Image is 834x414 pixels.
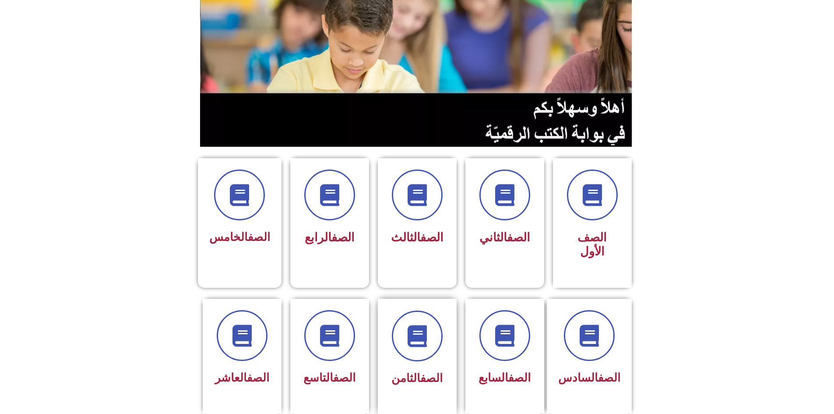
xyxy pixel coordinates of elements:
span: الثالث [391,230,443,244]
span: الثامن [391,372,443,385]
span: الخامس [209,230,270,244]
span: الرابع [305,230,355,244]
span: الثاني [479,230,530,244]
a: الصف [333,371,355,384]
span: التاسع [303,371,355,384]
a: الصف [598,371,620,384]
a: الصف [331,230,355,244]
a: الصف [247,371,269,384]
span: الصف الأول [577,230,607,258]
span: السابع [479,371,531,384]
a: الصف [420,372,443,385]
a: الصف [508,371,531,384]
a: الصف [507,230,530,244]
span: السادس [558,371,620,384]
span: العاشر [215,371,269,384]
a: الصف [248,230,270,244]
a: الصف [420,230,443,244]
